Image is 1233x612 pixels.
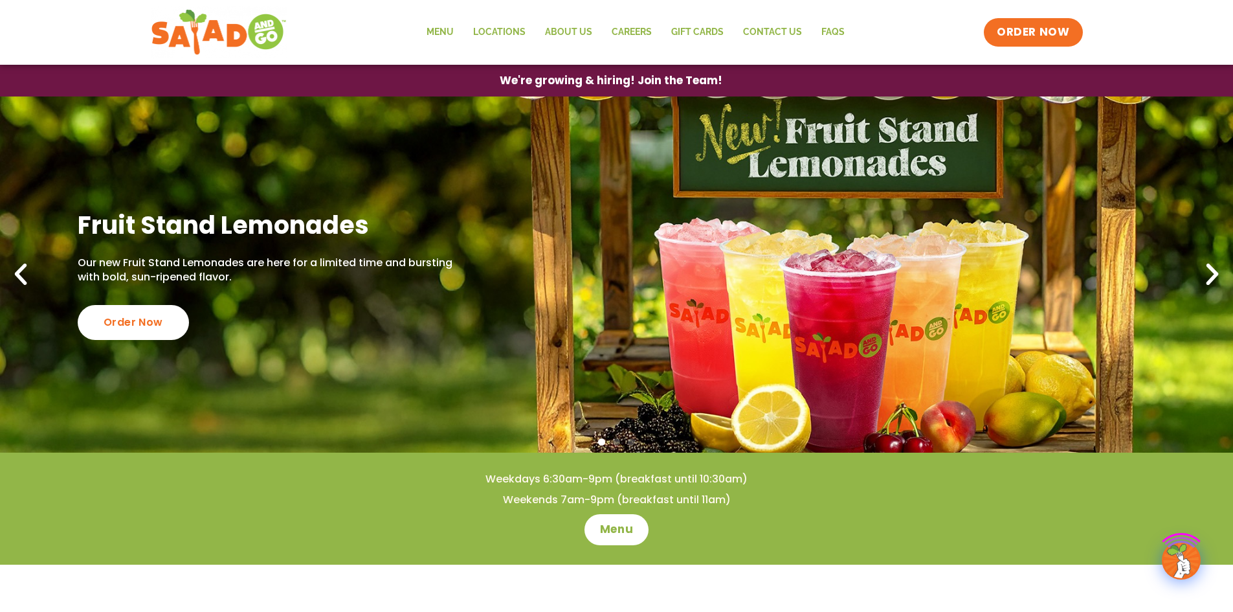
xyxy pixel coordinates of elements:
[26,472,1207,486] h4: Weekdays 6:30am-9pm (breakfast until 10:30am)
[984,18,1082,47] a: ORDER NOW
[613,438,620,446] span: Go to slide 2
[598,438,605,446] span: Go to slide 1
[602,17,661,47] a: Careers
[600,522,633,538] span: Menu
[661,17,733,47] a: GIFT CARDS
[151,6,287,58] img: new-SAG-logo-768×292
[480,65,742,96] a: We're growing & hiring! Join the Team!
[500,75,722,86] span: We're growing & hiring! Join the Team!
[417,17,463,47] a: Menu
[6,260,35,289] div: Previous slide
[78,256,459,285] p: Our new Fruit Stand Lemonades are here for a limited time and bursting with bold, sun-ripened fla...
[812,17,854,47] a: FAQs
[584,514,649,545] a: Menu
[463,17,535,47] a: Locations
[733,17,812,47] a: Contact Us
[417,17,854,47] nav: Menu
[1198,260,1227,289] div: Next slide
[997,25,1069,40] span: ORDER NOW
[78,209,459,241] h2: Fruit Stand Lemonades
[535,17,602,47] a: About Us
[78,305,189,340] div: Order Now
[26,493,1207,507] h4: Weekends 7am-9pm (breakfast until 11am)
[628,438,635,446] span: Go to slide 3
